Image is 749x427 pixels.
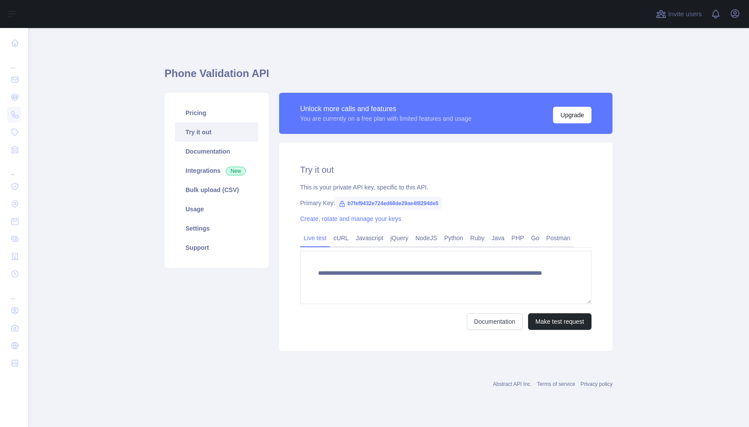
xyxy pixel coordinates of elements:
h1: Phone Validation API [164,66,612,87]
span: New [226,167,246,175]
div: This is your private API key, specific to this API. [300,183,591,192]
a: Java [488,231,508,245]
a: Bulk upload (CSV) [175,180,258,199]
a: Pricing [175,103,258,122]
div: Primary Key: [300,199,591,207]
div: ... [7,283,21,301]
h2: Try it out [300,164,591,176]
a: Python [441,231,467,245]
div: Unlock more calls and features [300,104,472,114]
span: Invite users [668,9,702,19]
a: NodeJS [412,231,441,245]
a: Documentation [175,142,258,161]
div: ... [7,52,21,70]
a: Integrations New [175,161,258,180]
a: Usage [175,199,258,219]
a: Terms of service [537,381,575,387]
a: Live test [300,231,330,245]
a: Ruby [467,231,488,245]
a: Try it out [175,122,258,142]
a: cURL [330,231,352,245]
a: Support [175,238,258,257]
button: Invite users [654,7,703,21]
a: Go [528,231,543,245]
a: Javascript [352,231,387,245]
a: PHP [508,231,528,245]
div: ... [7,159,21,177]
a: Create, rotate and manage your keys [300,215,401,222]
div: You are currently on a free plan with limited features and usage [300,114,472,123]
a: jQuery [387,231,412,245]
a: Settings [175,219,258,238]
a: Postman [543,231,574,245]
button: Upgrade [553,107,591,123]
a: Privacy policy [581,381,612,387]
a: Documentation [467,313,523,330]
button: Make test request [528,313,591,330]
a: Abstract API Inc. [493,381,532,387]
span: b7fef9432e724ed68de29ae4f8294de5 [335,197,442,210]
